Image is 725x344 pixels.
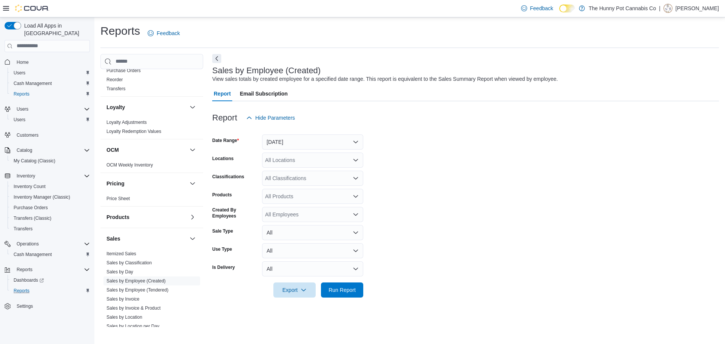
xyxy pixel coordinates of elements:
button: Products [188,213,197,222]
button: Hide Parameters [243,110,298,125]
a: Customers [14,131,42,140]
a: Reports [11,89,32,99]
button: Reports [8,285,93,296]
button: Reports [14,265,35,274]
p: The Hunny Pot Cannabis Co [589,4,656,13]
button: Pricing [106,180,187,187]
div: View sales totals by created employee for a specified date range. This report is equivalent to th... [212,75,558,83]
button: Catalog [2,145,93,156]
input: Dark Mode [559,5,575,12]
label: Created By Employees [212,207,259,219]
h3: Products [106,213,130,221]
a: Transfers [106,86,125,91]
span: Reports [17,267,32,273]
button: Transfers [8,224,93,234]
span: Purchase Orders [14,205,48,211]
button: Open list of options [353,211,359,218]
span: Operations [17,241,39,247]
h3: Report [212,113,237,122]
h3: Sales [106,235,120,242]
a: Loyalty Adjustments [106,120,147,125]
h3: OCM [106,146,119,154]
span: Users [17,106,28,112]
label: Classifications [212,174,244,180]
button: Inventory Manager (Classic) [8,192,93,202]
a: Transfers (Classic) [11,214,54,223]
label: Locations [212,156,234,162]
a: Sales by Invoice & Product [106,305,160,311]
label: Sale Type [212,228,233,234]
span: Users [11,115,90,124]
label: Use Type [212,246,232,252]
a: Itemized Sales [106,251,136,256]
span: Customers [17,132,39,138]
a: Sales by Location per Day [106,324,159,329]
span: Transfers (Classic) [11,214,90,223]
button: Users [8,114,93,125]
h3: Pricing [106,180,124,187]
button: Run Report [321,282,363,298]
span: Transfers (Classic) [14,215,51,221]
button: Catalog [14,146,35,155]
button: Users [8,68,93,78]
a: Sales by Employee (Tendered) [106,287,168,293]
button: Inventory Count [8,181,93,192]
span: Reports [14,265,90,274]
span: Report [214,86,231,101]
a: Home [14,58,32,67]
a: Dashboards [8,275,93,285]
span: Purchase Orders [11,203,90,212]
a: Price Sheet [106,196,130,201]
span: Sales by Day [106,269,133,275]
span: Users [14,117,25,123]
span: Cash Management [14,80,52,86]
a: Users [11,115,28,124]
span: Home [17,59,29,65]
span: Sales by Invoice [106,296,139,302]
span: Inventory Count [14,184,46,190]
div: OCM [100,160,203,173]
h3: Sales by Employee (Created) [212,66,321,75]
a: My Catalog (Classic) [11,156,59,165]
span: Cash Management [11,79,90,88]
button: Open list of options [353,175,359,181]
button: Inventory [14,171,38,180]
label: Products [212,192,232,198]
span: Inventory Count [11,182,90,191]
button: Inventory [2,171,93,181]
span: Load All Apps in [GEOGRAPHIC_DATA] [21,22,90,37]
button: Loyalty [106,103,187,111]
button: All [262,225,363,240]
span: Catalog [17,147,32,153]
span: Sales by Employee (Created) [106,278,166,284]
button: Purchase Orders [8,202,93,213]
button: Transfers (Classic) [8,213,93,224]
span: Sales by Employee (Tendered) [106,287,168,293]
a: Purchase Orders [106,68,141,73]
label: Is Delivery [212,264,235,270]
button: Sales [188,234,197,243]
span: Inventory Manager (Classic) [11,193,90,202]
button: Users [2,104,93,114]
span: Inventory Manager (Classic) [14,194,70,200]
button: Cash Management [8,78,93,89]
button: Users [14,105,31,114]
h1: Reports [100,23,140,39]
span: Users [14,105,90,114]
a: Settings [14,302,36,311]
button: My Catalog (Classic) [8,156,93,166]
span: Sales by Classification [106,260,152,266]
button: Products [106,213,187,221]
span: Sales by Invoice & Product [106,305,160,311]
a: OCM Weekly Inventory [106,162,153,168]
span: Run Report [329,286,356,294]
span: Transfers [11,224,90,233]
a: Feedback [145,26,183,41]
span: Settings [14,301,90,311]
span: Reports [14,91,29,97]
a: Loyalty Redemption Values [106,129,161,134]
span: Reports [11,286,90,295]
a: Users [11,68,28,77]
button: Sales [106,235,187,242]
